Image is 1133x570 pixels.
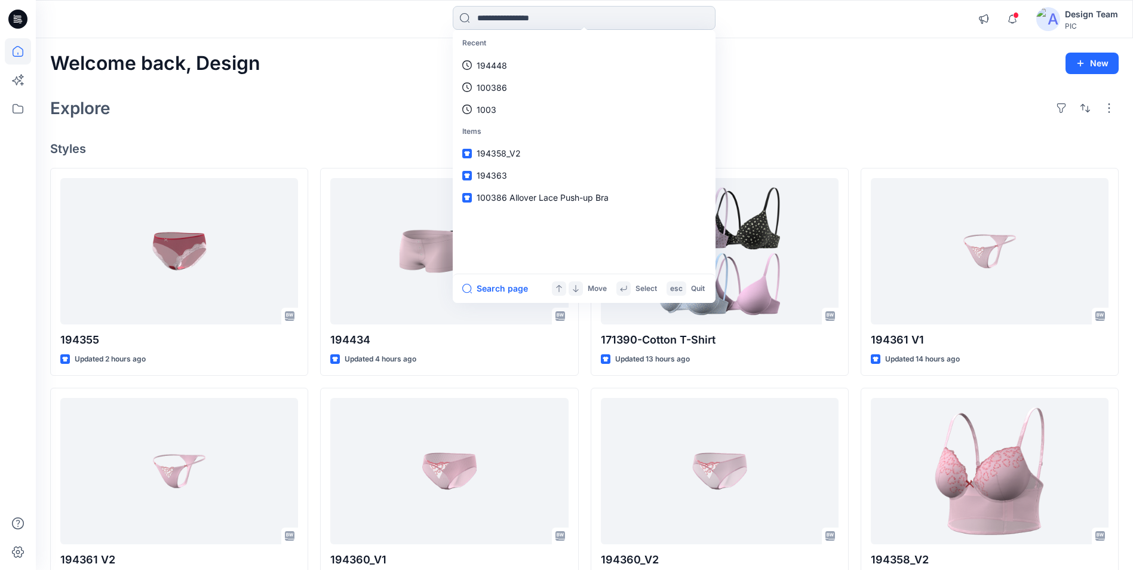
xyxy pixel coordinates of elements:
[455,99,713,121] a: 1003
[455,164,713,186] a: 194363
[330,551,568,568] p: 194360_V1
[1036,7,1060,31] img: avatar
[455,142,713,164] a: 194358_V2
[635,283,657,295] p: Select
[60,332,298,348] p: 194355
[462,281,528,296] button: Search page
[691,283,705,295] p: Quit
[477,148,521,158] span: 194358_V2
[330,332,568,348] p: 194434
[60,398,298,544] a: 194361 V2
[330,178,568,324] a: 194434
[455,54,713,76] a: 194448
[601,332,839,348] p: 171390-Cotton T-Shirt
[477,192,609,203] span: 100386 Allover Lace Push-up Bra
[871,178,1109,324] a: 194361 V1
[60,551,298,568] p: 194361 V2
[60,178,298,324] a: 194355
[588,283,607,295] p: Move
[50,142,1119,156] h4: Styles
[330,398,568,544] a: 194360_V1
[1065,7,1118,22] div: Design Team
[477,59,507,72] p: 194448
[1066,53,1119,74] button: New
[50,99,110,118] h2: Explore
[477,81,507,94] p: 100386
[345,353,416,366] p: Updated 4 hours ago
[615,353,690,366] p: Updated 13 hours ago
[455,32,713,54] p: Recent
[601,551,839,568] p: 194360_V2
[871,332,1109,348] p: 194361 V1
[455,121,713,143] p: Items
[455,186,713,209] a: 100386 Allover Lace Push-up Bra
[455,76,713,99] a: 100386
[50,53,260,75] h2: Welcome back, Design
[477,170,507,180] span: 194363
[1065,22,1118,30] div: PIC
[477,103,496,116] p: 1003
[601,398,839,544] a: 194360_V2
[871,551,1109,568] p: 194358_V2
[670,283,683,295] p: esc
[75,353,146,366] p: Updated 2 hours ago
[871,398,1109,544] a: 194358_V2
[885,353,960,366] p: Updated 14 hours ago
[601,178,839,324] a: 171390-Cotton T-Shirt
